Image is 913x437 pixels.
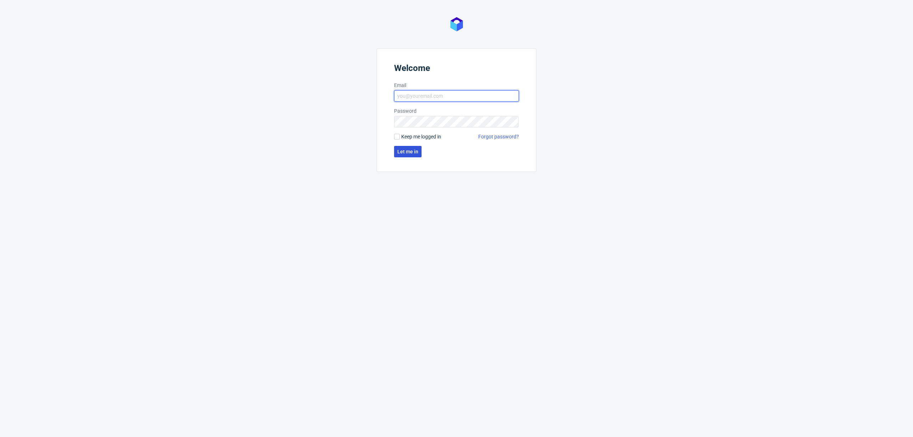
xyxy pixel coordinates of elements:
a: Forgot password? [478,133,519,140]
input: you@youremail.com [394,90,519,102]
span: Keep me logged in [401,133,441,140]
span: Let me in [397,149,418,154]
label: Password [394,107,519,115]
button: Let me in [394,146,422,157]
label: Email [394,82,519,89]
header: Welcome [394,63,519,76]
